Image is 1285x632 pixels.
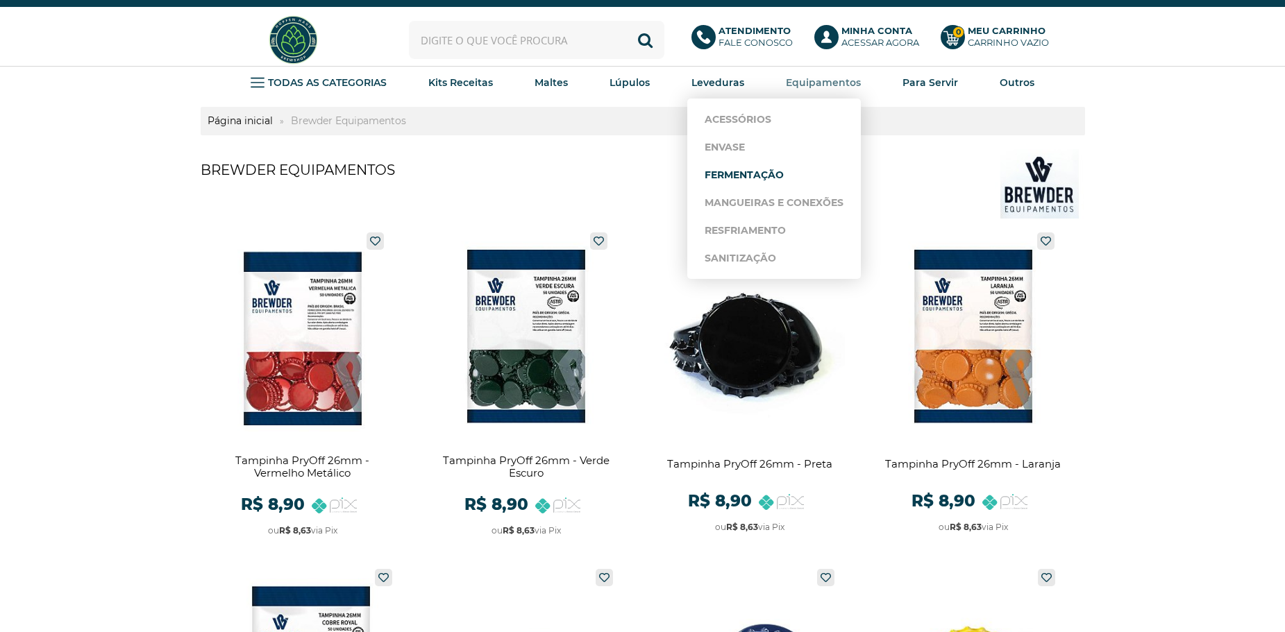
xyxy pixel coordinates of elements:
[968,25,1045,36] b: Meu Carrinho
[428,76,493,89] strong: Kits Receitas
[705,161,843,189] a: Fermentação
[1000,76,1034,89] strong: Outros
[691,76,744,89] strong: Leveduras
[786,72,861,93] a: Equipamentos
[208,225,398,548] a: Tampinha PryOff 26mm - Vermelho Metálico
[995,149,1085,219] img: Brewder Equipamentos
[841,25,912,36] b: Minha Conta
[952,26,964,38] strong: 0
[1000,72,1034,93] a: Outros
[902,72,958,93] a: Para Servir
[705,216,843,244] a: Resfriamento
[535,72,568,93] a: Maltes
[431,225,621,548] a: Tampinha PryOff 26mm - Verde Escuro
[786,76,861,89] strong: Equipamentos
[201,156,974,184] h1: Brewder Equipamentos
[610,76,650,89] strong: Lúpulos
[409,21,664,59] input: Digite o que você procura
[878,225,1068,548] a: Tampinha PryOff 26mm - Laranja
[251,72,387,93] a: TODAS AS CATEGORIAS
[268,76,387,89] strong: TODAS AS CATEGORIAS
[284,114,413,127] a: Brewder Equipamentos
[626,21,664,59] button: Buscar
[610,72,650,93] a: Lúpulos
[841,25,919,49] p: Acessar agora
[535,76,568,89] strong: Maltes
[655,225,845,548] a: Tampinha PryOff 26mm - Preta
[691,72,744,93] a: Leveduras
[691,25,800,55] a: AtendimentoFale conosco
[201,114,280,127] a: Página inicial
[705,105,843,133] a: Acessórios
[705,133,843,161] a: Envase
[719,25,791,36] b: Atendimento
[814,25,927,55] a: Minha ContaAcessar agora
[705,189,843,216] a: Mangueiras e Conexões
[705,244,843,272] a: Sanitização
[428,72,493,93] a: Kits Receitas
[968,37,1049,49] div: Carrinho Vazio
[719,25,793,49] p: Fale conosco
[267,14,319,66] img: Hopfen Haus BrewShop
[902,76,958,89] strong: Para Servir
